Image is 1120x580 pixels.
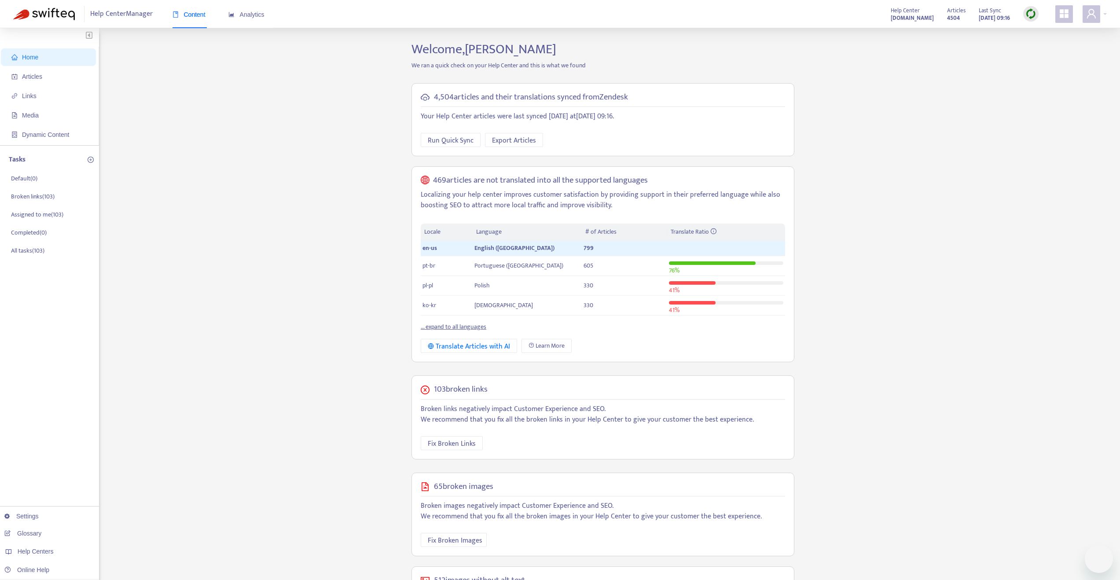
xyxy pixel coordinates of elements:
p: All tasks ( 103 ) [11,246,44,255]
p: Completed ( 0 ) [11,228,47,237]
span: pl-pl [422,280,433,290]
p: Tasks [9,154,26,165]
p: Broken images negatively impact Customer Experience and SEO. We recommend that you fix all the br... [421,501,785,522]
button: Fix Broken Links [421,436,483,450]
p: Your Help Center articles were last synced [DATE] at [DATE] 09:16 . [421,111,785,122]
button: Run Quick Sync [421,133,481,147]
p: We ran a quick check on your Help Center and this is what we found [405,61,801,70]
a: Settings [4,513,39,520]
span: ko-kr [422,300,436,310]
iframe: Button to launch messaging window [1085,545,1113,573]
span: user [1086,8,1097,19]
img: sync.dc5367851b00ba804db3.png [1025,8,1036,19]
span: Dynamic Content [22,131,69,138]
p: Default ( 0 ) [11,174,37,183]
span: container [11,132,18,138]
span: Run Quick Sync [428,135,474,146]
span: Home [22,54,38,61]
span: home [11,54,18,60]
span: appstore [1059,8,1069,19]
span: 799 [584,243,594,253]
a: Online Help [4,566,49,573]
p: Broken links ( 103 ) [11,192,55,201]
p: Assigned to me ( 103 ) [11,210,63,219]
span: 330 [584,300,593,310]
div: Translate Articles with AI [428,341,510,352]
span: Export Articles [492,135,536,146]
span: link [11,93,18,99]
span: pt-br [422,261,435,271]
span: book [173,11,179,18]
span: Help Center Manager [90,6,153,22]
strong: [DATE] 09:16 [979,13,1010,23]
span: Last Sync [979,6,1001,15]
span: Media [22,112,39,119]
span: Analytics [228,11,264,18]
button: Translate Articles with AI [421,339,517,353]
span: Content [173,11,206,18]
span: Help Center [891,6,920,15]
div: Translate Ratio [671,227,782,237]
span: file-image [11,112,18,118]
button: Export Articles [485,133,543,147]
span: [DEMOGRAPHIC_DATA] [474,300,533,310]
span: Articles [22,73,42,80]
p: Broken links negatively impact Customer Experience and SEO. We recommend that you fix all the bro... [421,404,785,425]
strong: 4504 [947,13,960,23]
a: Glossary [4,530,41,537]
span: 41 % [669,285,679,295]
h5: 469 articles are not translated into all the supported languages [433,176,648,186]
span: Portuguese ([GEOGRAPHIC_DATA]) [474,261,563,271]
a: [DOMAIN_NAME] [891,13,934,23]
img: Swifteq [13,8,75,20]
h5: 65 broken images [434,482,493,492]
th: # of Articles [582,224,667,241]
span: area-chart [228,11,235,18]
span: Fix Broken Images [428,535,482,546]
span: close-circle [421,385,430,394]
button: Fix Broken Images [421,533,487,547]
span: Welcome, [PERSON_NAME] [411,38,556,60]
span: global [421,176,430,186]
p: Localizing your help center improves customer satisfaction by providing support in their preferre... [421,190,785,211]
span: Learn More [536,341,565,351]
span: English ([GEOGRAPHIC_DATA]) [474,243,554,253]
span: Links [22,92,37,99]
span: account-book [11,73,18,80]
span: Fix Broken Links [428,438,476,449]
span: en-us [422,243,437,253]
span: 41 % [669,305,679,315]
th: Locale [421,224,473,241]
span: Articles [947,6,966,15]
span: 605 [584,261,593,271]
span: Polish [474,280,490,290]
span: Help Centers [18,548,54,555]
h5: 103 broken links [434,385,488,395]
span: 76 % [669,265,679,275]
span: 330 [584,280,593,290]
a: Learn More [521,339,572,353]
span: plus-circle [88,157,94,163]
span: file-image [421,482,430,491]
h5: 4,504 articles and their translations synced from Zendesk [434,92,628,103]
a: ... expand to all languages [421,322,486,332]
span: cloud-sync [421,93,430,102]
th: Language [473,224,582,241]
